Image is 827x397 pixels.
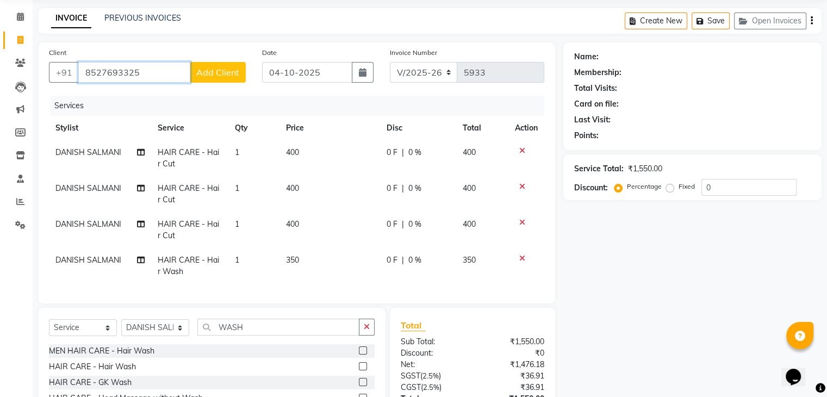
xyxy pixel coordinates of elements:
[574,98,619,110] div: Card on file:
[574,114,611,126] div: Last Visit:
[55,147,121,157] span: DANISH SALMANI
[158,147,219,169] span: HAIR CARE - Hair Cut
[781,353,816,386] iframe: chat widget
[196,67,239,78] span: Add Client
[463,255,476,265] span: 350
[734,13,806,29] button: Open Invoices
[463,183,476,193] span: 400
[574,83,617,94] div: Total Visits:
[158,255,219,276] span: HAIR CARE - Hair Wash
[50,96,552,116] div: Services
[408,255,421,266] span: 0 %
[393,336,472,348] div: Sub Total:
[456,116,508,140] th: Total
[401,255,403,266] span: |
[401,320,426,331] span: Total
[151,116,228,140] th: Service
[472,370,552,382] div: ₹36.91
[627,182,662,191] label: Percentage
[408,147,421,158] span: 0 %
[49,48,66,58] label: Client
[390,48,437,58] label: Invoice Number
[386,219,397,230] span: 0 F
[55,183,121,193] span: DANISH SALMANI
[625,13,687,29] button: Create New
[386,147,397,158] span: 0 F
[574,182,608,194] div: Discount:
[55,219,121,229] span: DANISH SALMANI
[279,116,380,140] th: Price
[401,147,403,158] span: |
[234,219,239,229] span: 1
[158,219,219,240] span: HAIR CARE - Hair Cut
[234,255,239,265] span: 1
[262,48,277,58] label: Date
[472,382,552,393] div: ₹36.91
[472,348,552,359] div: ₹0
[393,348,472,359] div: Discount:
[393,382,472,393] div: ( )
[401,219,403,230] span: |
[679,182,695,191] label: Fixed
[197,319,359,336] input: Search or Scan
[286,183,299,193] span: 400
[78,62,190,83] input: Search by Name/Mobile/Email/Code
[393,370,472,382] div: ( )
[234,147,239,157] span: 1
[401,382,421,392] span: CGST
[51,9,91,28] a: INVOICE
[463,147,476,157] span: 400
[49,377,132,388] div: HAIR CARE - GK Wash
[423,383,439,392] span: 2.5%
[286,219,299,229] span: 400
[228,116,279,140] th: Qty
[49,62,79,83] button: +91
[234,183,239,193] span: 1
[472,359,552,370] div: ₹1,476.18
[628,163,662,175] div: ₹1,550.00
[386,183,397,194] span: 0 F
[408,183,421,194] span: 0 %
[574,130,599,141] div: Points:
[574,51,599,63] div: Name:
[422,371,439,380] span: 2.5%
[55,255,121,265] span: DANISH SALMANI
[386,255,397,266] span: 0 F
[393,359,472,370] div: Net:
[286,147,299,157] span: 400
[104,13,181,23] a: PREVIOUS INVOICES
[463,219,476,229] span: 400
[574,67,621,78] div: Membership:
[286,255,299,265] span: 350
[574,163,624,175] div: Service Total:
[49,361,136,373] div: HAIR CARE - Hair Wash
[49,345,154,357] div: MEN HAIR CARE - Hair Wash
[190,62,246,83] button: Add Client
[380,116,456,140] th: Disc
[472,336,552,348] div: ₹1,550.00
[408,219,421,230] span: 0 %
[158,183,219,204] span: HAIR CARE - Hair Cut
[692,13,730,29] button: Save
[401,371,420,381] span: SGST
[49,116,151,140] th: Stylist
[401,183,403,194] span: |
[508,116,544,140] th: Action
